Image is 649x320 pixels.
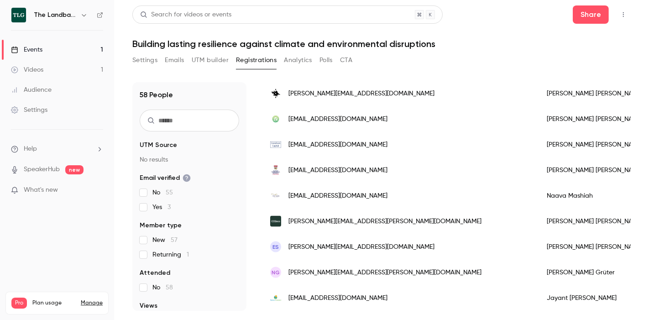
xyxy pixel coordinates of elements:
[140,268,170,278] span: Attended
[288,166,387,175] span: [EMAIL_ADDRESS][DOMAIN_NAME]
[152,188,173,197] span: No
[11,144,103,154] li: help-dropdown-opener
[11,298,27,309] span: Pro
[140,89,173,100] h1: 58 People
[24,185,58,195] span: What's new
[187,252,189,258] span: 1
[270,190,281,201] img: melinks.biz
[24,165,60,174] a: SpeakerHub
[288,242,434,252] span: [PERSON_NAME][EMAIL_ADDRESS][DOMAIN_NAME]
[171,237,178,243] span: 57
[140,10,231,20] div: Search for videos or events
[270,114,281,125] img: orizonagriculture.com
[340,53,352,68] button: CTA
[11,65,43,74] div: Videos
[288,268,482,278] span: [PERSON_NAME][EMAIL_ADDRESS][PERSON_NAME][DOMAIN_NAME]
[270,139,281,150] img: consiliumcapital.co.uk
[288,217,482,226] span: [PERSON_NAME][EMAIL_ADDRESS][PERSON_NAME][DOMAIN_NAME]
[140,173,191,183] span: Email verified
[272,243,279,251] span: ES
[288,191,387,201] span: [EMAIL_ADDRESS][DOMAIN_NAME]
[140,301,157,310] span: Views
[152,236,178,245] span: New
[152,283,173,292] span: No
[288,89,434,99] span: [PERSON_NAME][EMAIL_ADDRESS][DOMAIN_NAME]
[270,165,281,176] img: e.ntu.edu.sg
[270,88,281,99] img: helsinki.fi
[192,53,229,68] button: UTM builder
[319,53,333,68] button: Polls
[132,38,631,49] h1: Building lasting resilience against climate and environmental disruptions
[32,299,75,307] span: Plan usage
[166,284,173,291] span: 58
[284,53,312,68] button: Analytics
[167,204,171,210] span: 3
[132,53,157,68] button: Settings
[165,53,184,68] button: Emails
[272,268,280,277] span: NG
[11,45,42,54] div: Events
[65,165,84,174] span: new
[288,294,387,303] span: [EMAIL_ADDRESS][DOMAIN_NAME]
[34,10,77,20] h6: The Landbanking Group
[166,189,173,196] span: 55
[11,105,47,115] div: Settings
[573,5,609,24] button: Share
[140,221,182,230] span: Member type
[288,140,387,150] span: [EMAIL_ADDRESS][DOMAIN_NAME]
[236,53,277,68] button: Registrations
[288,115,387,124] span: [EMAIL_ADDRESS][DOMAIN_NAME]
[81,299,103,307] a: Manage
[140,155,239,164] p: No results
[24,144,37,154] span: Help
[152,203,171,212] span: Yes
[11,8,26,22] img: The Landbanking Group
[270,216,281,227] img: co2eco.com
[152,250,189,259] span: Returning
[270,293,281,304] img: natureconnectindia.com
[140,141,177,150] span: UTM Source
[11,85,52,94] div: Audience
